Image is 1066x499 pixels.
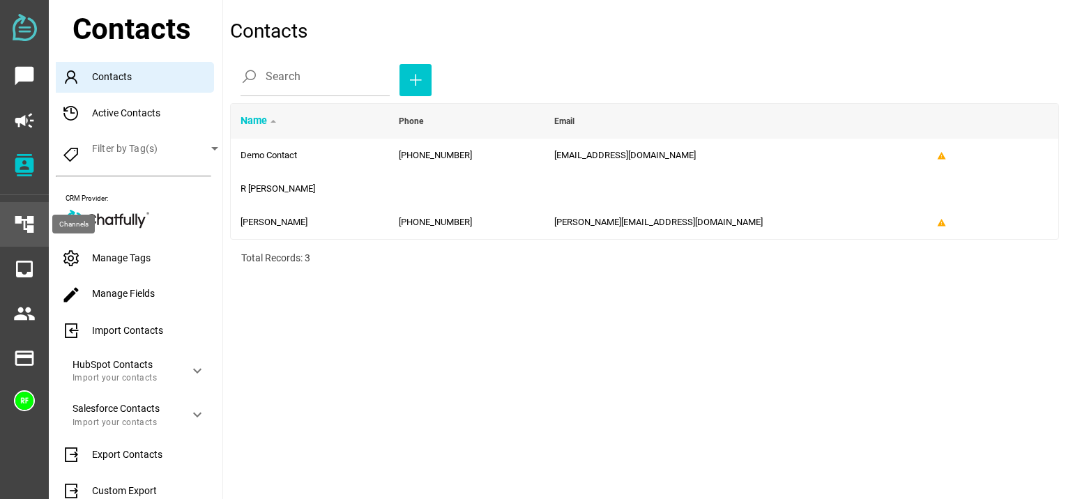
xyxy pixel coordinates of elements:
a: Manage Fields [61,288,155,299]
p: Contacts [230,17,1059,46]
div: Import Contacts [56,316,222,346]
i: keyboard_arrow_down [189,406,206,423]
div: Name [241,111,283,132]
i: account_tree [13,213,36,236]
i: inbox [13,258,36,280]
div: Export Contacts [56,440,222,470]
input: Search [266,57,390,96]
div: Active Contacts [56,98,222,129]
div: Email [554,112,581,130]
div: Salesforce Contacts [73,403,178,415]
i: warning [937,151,946,160]
i: keyboard_arrow_down [189,362,206,379]
img: Chatfully [66,210,149,229]
div: CRM Provider: [66,194,222,204]
span: Demo Contact [241,150,297,160]
i: contacts [13,154,36,176]
i: chat_bubble [13,65,36,87]
i: campaign [13,109,36,132]
div: Import your contacts [73,417,178,427]
span: [PHONE_NUMBER] [399,150,472,160]
i: payment [13,347,36,369]
div: Import your contacts [73,373,178,383]
img: svg+xml;base64,PD94bWwgdmVyc2lvbj0iMS4wIiBlbmNvZGluZz0iVVRGLTgiPz4KPHN2ZyB2ZXJzaW9uPSIxLjEiIHZpZX... [13,14,37,41]
span: [PHONE_NUMBER] [399,217,472,227]
a: Custom Export [61,485,157,496]
i: warning [937,218,946,227]
div: Contacts [73,7,222,51]
img: 6706bac379ed991de14fa71c-30.png [14,390,35,411]
span: [PERSON_NAME][EMAIL_ADDRESS][DOMAIN_NAME] [554,217,763,227]
span: R [PERSON_NAME] [241,183,315,194]
div: HubSpot Contacts [73,359,178,371]
div: Contacts [56,62,214,93]
span: [PERSON_NAME] [241,217,307,227]
div: Phone [399,112,430,130]
div: Total Records: 3 [241,251,1048,266]
i: people [13,302,36,325]
span: [EMAIL_ADDRESS][DOMAIN_NAME] [554,150,696,160]
i: edit [61,285,81,305]
i: arrow_drop_down [206,140,223,157]
div: Manage Tags [56,243,222,274]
